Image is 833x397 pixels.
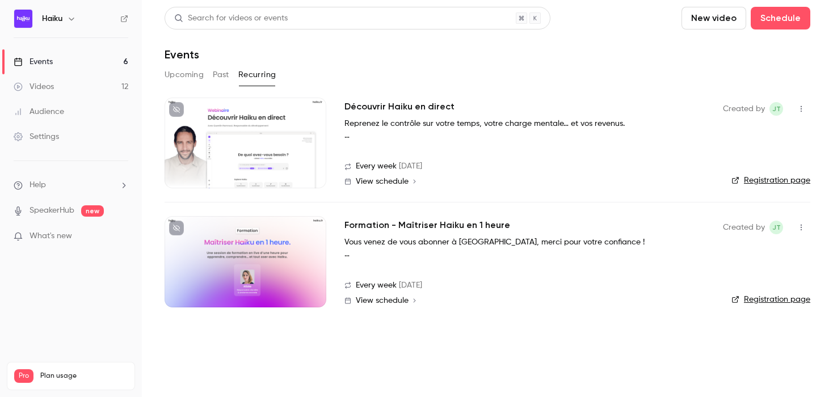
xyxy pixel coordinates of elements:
a: View schedule [344,296,705,305]
strong: Reprenez le contrôle sur votre temps, votre charge mentale… et vos revenus. [344,120,625,128]
span: [DATE] [399,161,422,172]
span: jT [772,221,781,234]
div: Events [14,56,53,67]
a: SpeakerHub [30,205,74,217]
span: Help [30,179,46,191]
button: Recurring [238,66,276,84]
div: Search for videos or events [174,12,288,24]
strong: Vous venez de vous abonner à [GEOGRAPHIC_DATA], merci pour votre confiance ! [344,238,645,246]
button: Upcoming [165,66,204,84]
span: Every week [356,161,397,172]
span: Created by [723,102,765,116]
a: Formation - Maîtriser Haiku en 1 heure [344,218,510,232]
span: Every week [356,280,397,292]
div: Videos [14,81,54,92]
button: Schedule [751,7,810,29]
span: [DATE] [399,280,422,292]
span: Created by [723,221,765,234]
span: jean Touzet [769,221,783,234]
div: Audience [14,106,64,117]
a: Registration page [731,294,810,305]
iframe: Noticeable Trigger [115,231,128,242]
span: jean Touzet [769,102,783,116]
button: New video [681,7,746,29]
h1: Events [165,48,199,61]
span: Plan usage [40,371,128,381]
a: Découvrir Haiku en direct [344,100,455,113]
span: jT [772,102,781,116]
div: Settings [14,131,59,142]
span: What's new [30,230,72,242]
span: View schedule [356,178,409,185]
h6: Haiku [42,13,62,24]
span: View schedule [356,297,409,305]
li: help-dropdown-opener [14,179,128,191]
a: View schedule [344,177,705,186]
span: new [81,205,104,217]
a: Registration page [731,175,810,186]
span: Pro [14,369,33,383]
img: Haiku [14,10,32,28]
button: Past [213,66,229,84]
